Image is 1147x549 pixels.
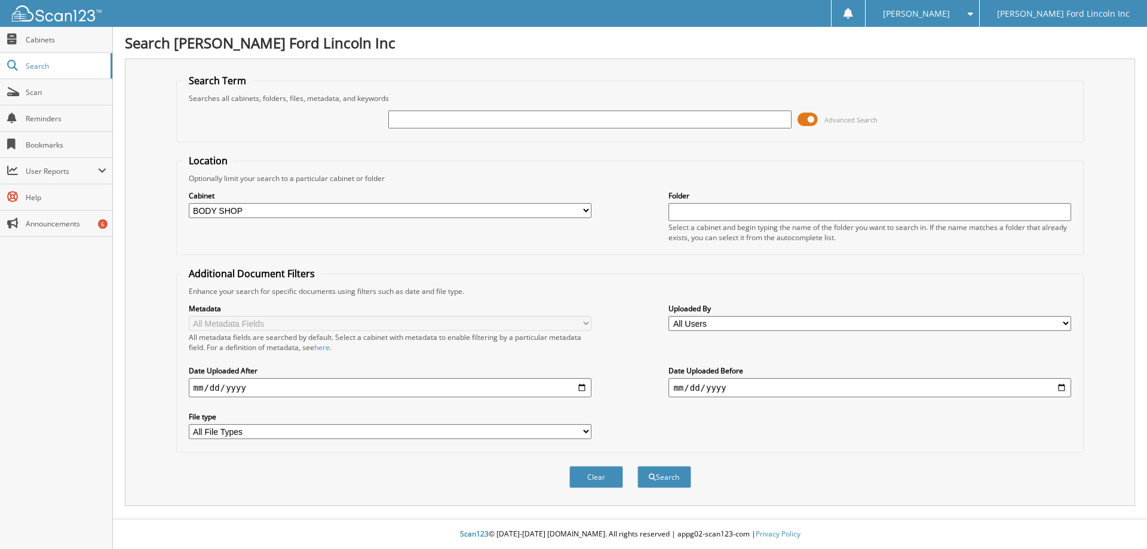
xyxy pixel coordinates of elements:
span: User Reports [26,166,98,176]
label: Folder [668,191,1071,201]
div: Select a cabinet and begin typing the name of the folder you want to search in. If the name match... [668,222,1071,243]
label: Date Uploaded Before [668,366,1071,376]
div: Enhance your search for specific documents using filters such as date and file type. [183,286,1078,296]
span: Advanced Search [824,115,878,124]
div: Searches all cabinets, folders, files, metadata, and keywords [183,93,1078,103]
img: scan123-logo-white.svg [12,5,102,22]
span: Help [26,192,106,203]
label: Metadata [189,303,591,314]
span: Scan123 [460,529,489,539]
input: end [668,378,1071,397]
label: Date Uploaded After [189,366,591,376]
button: Clear [569,466,623,488]
a: Privacy Policy [756,529,801,539]
div: 6 [98,219,108,229]
legend: Search Term [183,74,252,87]
span: Scan [26,87,106,97]
input: start [189,378,591,397]
label: File type [189,412,591,422]
legend: Location [183,154,234,167]
legend: Additional Document Filters [183,267,321,280]
button: Search [637,466,691,488]
div: All metadata fields are searched by default. Select a cabinet with metadata to enable filtering b... [189,332,591,352]
span: Announcements [26,219,106,229]
span: Search [26,61,105,71]
span: [PERSON_NAME] Ford Lincoln Inc [997,10,1130,17]
span: Cabinets [26,35,106,45]
span: Reminders [26,114,106,124]
a: here [314,342,330,352]
h1: Search [PERSON_NAME] Ford Lincoln Inc [125,33,1135,53]
div: Optionally limit your search to a particular cabinet or folder [183,173,1078,183]
label: Uploaded By [668,303,1071,314]
div: © [DATE]-[DATE] [DOMAIN_NAME]. All rights reserved | appg02-scan123-com | [113,520,1147,549]
label: Cabinet [189,191,591,201]
span: [PERSON_NAME] [883,10,950,17]
span: Bookmarks [26,140,106,150]
iframe: Chat Widget [1087,492,1147,549]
